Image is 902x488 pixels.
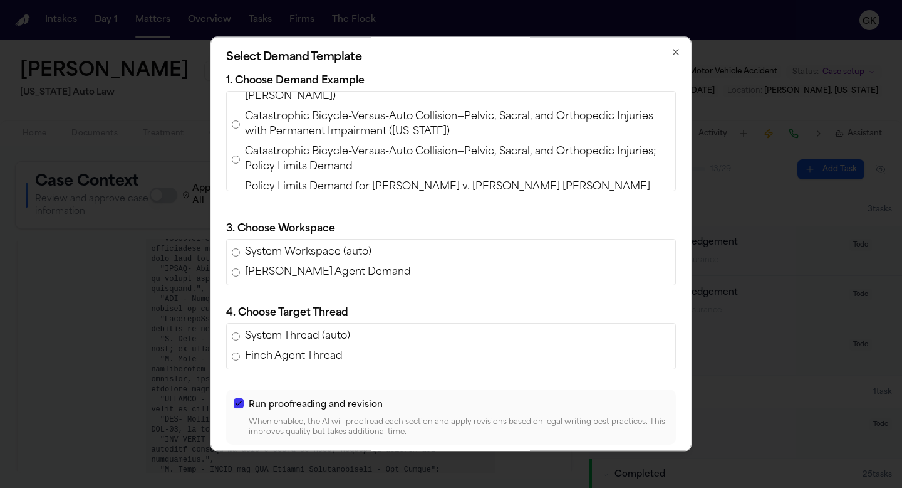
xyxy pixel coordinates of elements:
span: [PERSON_NAME] Agent Demand [245,265,411,280]
span: Catastrophic Bicycle-Versus-Auto Collision—Pelvic, Sacral, and Orthopedic Injuries with Permanent... [245,109,670,139]
span: Finch Agent Thread [245,349,343,364]
input: [PERSON_NAME] Agent Demand [232,268,240,277]
input: Catastrophic Bicycle-Versus-Auto Collision—Pelvic, Sacral, and Orthopedic Injuries with Permanent... [232,120,240,129]
span: Policy Limits Demand for Catastrophic Orthopedic Injuries – Moped v. Vehicle, [GEOGRAPHIC_DATA], ... [245,59,670,104]
input: Policy Limits Demand for [PERSON_NAME] v. [PERSON_NAME] [PERSON_NAME] (AAA Insurance, [US_STATE] ... [232,191,240,199]
p: 4. Choose Target Thread [226,305,676,321]
span: System Thread (auto) [245,329,350,344]
h2: Select Demand Template [226,52,676,63]
span: Run proofreading and revision [249,400,383,410]
p: 3. Choose Workspace [226,221,676,236]
span: Catastrophic Bicycle-Versus-Auto Collision—Pelvic, Sacral, and Orthopedic Injuries; Policy Limits... [245,144,670,174]
input: System Thread (auto) [232,332,240,341]
p: When enabled, the AI will proofread each section and apply revisions based on legal writing best ... [249,417,668,437]
input: Catastrophic Bicycle-Versus-Auto Collision—Pelvic, Sacral, and Orthopedic Injuries; Policy Limits... [232,156,240,164]
p: 1. Choose Demand Example [226,73,676,88]
input: Finch Agent Thread [232,353,240,361]
span: System Workspace (auto) [245,245,371,260]
span: Policy Limits Demand for [PERSON_NAME] v. [PERSON_NAME] [PERSON_NAME] (AAA Insurance, [US_STATE] ... [245,179,670,210]
input: System Workspace (auto) [232,248,240,257]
